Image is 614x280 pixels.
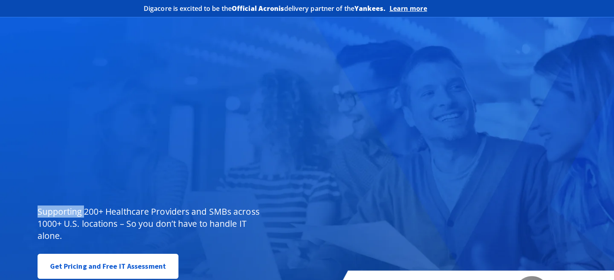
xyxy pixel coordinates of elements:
a: Learn more [390,4,427,12]
a: Get Pricing and Free IT Assessment [38,254,178,279]
b: Yankees. [354,4,386,13]
span: Get Pricing and Free IT Assessment [50,258,166,274]
b: Official Acronis [232,4,284,13]
h2: Digacore is excited to be the delivery partner of the [144,5,386,12]
p: Supporting 200+ Healthcare Providers and SMBs across 1000+ U.S. locations – So you don’t have to ... [38,205,263,242]
img: Acronis [431,2,471,14]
